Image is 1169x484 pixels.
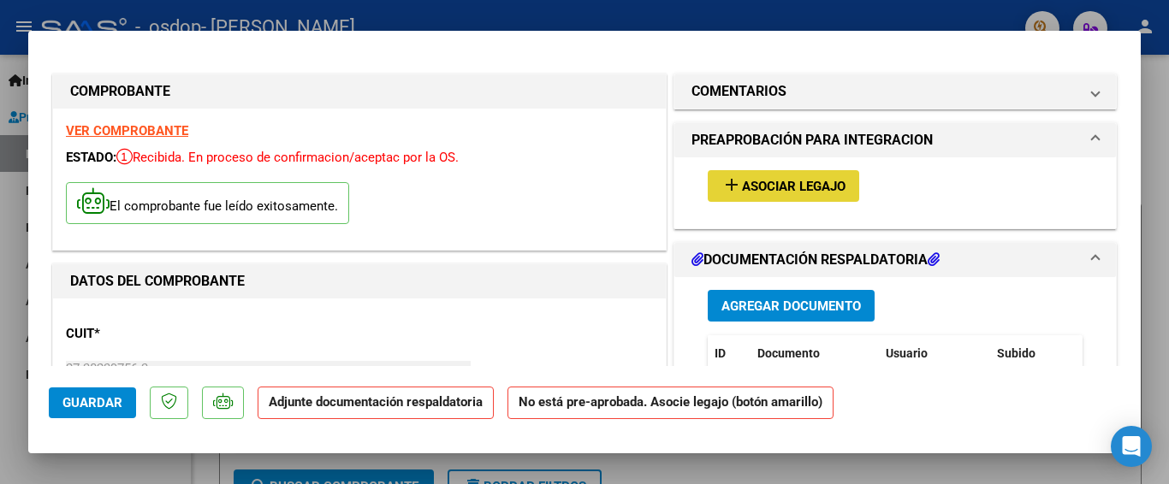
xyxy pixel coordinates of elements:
mat-expansion-panel-header: PREAPROBACIÓN PARA INTEGRACION [674,123,1116,157]
datatable-header-cell: ID [708,335,751,372]
strong: Adjunte documentación respaldatoria [269,394,483,410]
span: Agregar Documento [721,298,861,314]
span: Usuario [886,346,928,360]
div: PREAPROBACIÓN PARA INTEGRACION [674,157,1116,228]
datatable-header-cell: Subido [990,335,1076,372]
datatable-header-cell: Usuario [879,335,990,372]
h1: DOCUMENTACIÓN RESPALDATORIA [691,250,940,270]
span: Guardar [62,395,122,410]
h1: PREAPROBACIÓN PARA INTEGRACION [691,130,933,151]
span: ESTADO: [66,150,116,165]
p: CUIT [66,324,242,344]
a: VER COMPROBANTE [66,123,188,139]
datatable-header-cell: Documento [751,335,879,372]
span: Subido [997,346,1035,360]
datatable-header-cell: Acción [1076,335,1161,372]
button: Guardar [49,387,136,418]
span: Documento [757,346,820,360]
button: Asociar Legajo [708,170,859,202]
mat-expansion-panel-header: DOCUMENTACIÓN RESPALDATORIA [674,243,1116,277]
button: Agregar Documento [708,290,875,322]
mat-icon: add [721,174,742,195]
strong: No está pre-aprobada. Asocie legajo (botón amarillo) [507,387,834,420]
p: El comprobante fue leído exitosamente. [66,182,349,224]
h1: COMENTARIOS [691,81,786,102]
div: Open Intercom Messenger [1111,426,1152,467]
strong: COMPROBANTE [70,83,170,99]
strong: DATOS DEL COMPROBANTE [70,273,245,289]
mat-expansion-panel-header: COMENTARIOS [674,74,1116,109]
span: Recibida. En proceso de confirmacion/aceptac por la OS. [116,150,459,165]
span: ID [715,346,726,360]
span: Asociar Legajo [742,179,846,194]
